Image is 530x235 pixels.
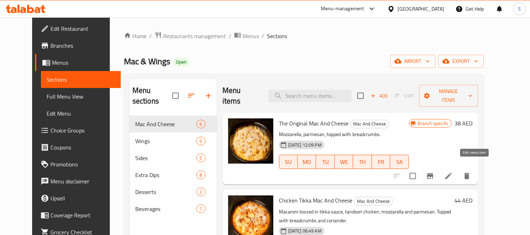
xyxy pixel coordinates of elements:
span: WE [338,157,350,167]
span: Select section first [391,90,419,101]
span: 6 [197,138,205,145]
div: Sides5 [130,149,217,166]
span: FR [375,157,387,167]
span: Coverage Report [50,211,115,219]
a: Branches [35,37,121,54]
button: Manage items [419,85,478,107]
button: FR [372,155,390,169]
span: Edit Menu [47,109,115,118]
h2: Menu items [222,85,260,106]
span: Menu disclaimer [50,177,115,186]
a: Upsell [35,190,121,207]
span: Branch specific [415,120,451,127]
span: 7 [197,206,205,212]
div: [GEOGRAPHIC_DATA] [398,5,444,13]
span: Beverages [135,205,197,213]
a: Menus [234,31,259,41]
span: Choice Groups [50,126,115,135]
span: Wings [135,137,197,145]
span: Full Menu View [47,92,115,101]
a: Restaurants management [155,31,226,41]
span: Branches [50,41,115,50]
span: Sides [135,154,197,162]
div: items [196,154,205,162]
span: Restaurants management [163,32,226,40]
a: Menus [35,54,121,71]
span: Mac And Cheese [135,120,197,128]
span: Select section [353,88,368,103]
span: Sections [267,32,287,40]
div: Extra Dips8 [130,166,217,183]
li: / [149,32,152,40]
span: Add item [368,90,391,101]
div: items [196,205,205,213]
h6: 38 AED [454,118,472,128]
button: TU [316,155,334,169]
button: delete [458,168,475,184]
span: 8 [197,172,205,178]
span: export [444,57,478,66]
div: Desserts2 [130,183,217,200]
a: Home [124,32,147,40]
div: Beverages7 [130,200,217,217]
span: Mac And Cheese [354,197,393,205]
span: [DATE] 12:09 PM [285,142,324,148]
div: items [196,188,205,196]
span: Open [173,59,189,65]
button: SU [279,155,298,169]
span: Sort sections [183,87,200,104]
nav: breadcrumb [124,31,484,41]
nav: Menu sections [130,113,217,220]
span: Select all sections [168,88,183,103]
a: Full Menu View [41,88,121,105]
img: The Original Mac And Cheese [228,118,273,164]
a: Sections [41,71,121,88]
button: export [438,55,484,68]
span: 5 [197,155,205,161]
span: Chicken Tikka Mac And Cheese [279,195,352,206]
span: import [396,57,430,66]
div: Menu-management [321,5,364,13]
button: import [390,55,435,68]
div: Open [173,58,189,66]
span: S [518,5,521,13]
span: Coupons [50,143,115,152]
button: Branch-specific-item [422,168,439,184]
div: items [196,171,205,179]
span: TU [319,157,332,167]
a: Coverage Report [35,207,121,224]
div: items [196,120,205,128]
a: Choice Groups [35,122,121,139]
a: Edit Restaurant [35,20,121,37]
button: WE [335,155,353,169]
button: Add [368,90,391,101]
span: Desserts [135,188,197,196]
span: Menus [52,58,115,67]
li: / [229,32,231,40]
li: / [262,32,264,40]
span: Select to update [405,169,420,183]
p: Macaroni tossed in tikka sauce, tandoori chicken, mozzarella and parmesan. Topped with breadcrumb... [279,207,452,225]
span: Edit Restaurant [50,24,115,33]
span: [DATE] 06:49 AM [285,228,324,234]
h2: Menu sections [132,85,172,106]
span: Sections [47,75,115,84]
button: SA [390,155,409,169]
div: Mac And Cheese6 [130,116,217,133]
div: Wings6 [130,133,217,149]
span: Add [370,92,389,100]
a: Promotions [35,156,121,173]
span: Upsell [50,194,115,202]
a: Coupons [35,139,121,156]
span: Mac & Wings [124,53,170,69]
a: Menu disclaimer [35,173,121,190]
span: Mac And Cheese [350,120,389,128]
button: Add section [200,87,217,104]
span: Extra Dips [135,171,197,179]
span: Promotions [50,160,115,169]
div: Mac And Cheese [350,120,389,128]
